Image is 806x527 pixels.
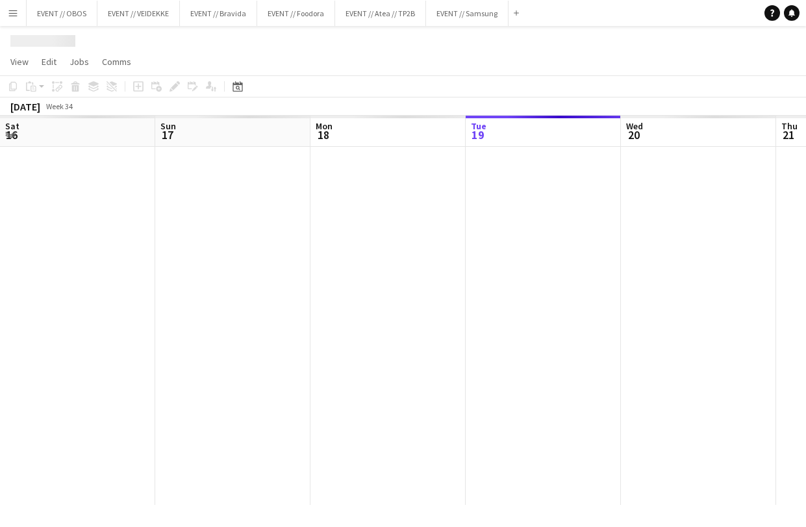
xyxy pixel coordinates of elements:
span: Comms [102,56,131,68]
span: Sun [160,120,176,132]
a: Edit [36,53,62,70]
button: EVENT // Atea // TP2B [335,1,426,26]
button: EVENT // Bravida [180,1,257,26]
span: Thu [781,120,798,132]
div: [DATE] [10,100,40,113]
span: Edit [42,56,57,68]
a: View [5,53,34,70]
span: 18 [314,127,333,142]
span: Tue [471,120,486,132]
span: Mon [316,120,333,132]
span: 19 [469,127,486,142]
button: EVENT // Foodora [257,1,335,26]
button: EVENT // OBOS [27,1,97,26]
a: Comms [97,53,136,70]
a: Jobs [64,53,94,70]
span: View [10,56,29,68]
span: Sat [5,120,19,132]
span: Week 34 [43,101,75,111]
button: EVENT // VEIDEKKE [97,1,180,26]
span: 21 [779,127,798,142]
span: Jobs [69,56,89,68]
button: EVENT // Samsung [426,1,509,26]
span: Wed [626,120,643,132]
span: 17 [158,127,176,142]
span: 20 [624,127,643,142]
span: 16 [3,127,19,142]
